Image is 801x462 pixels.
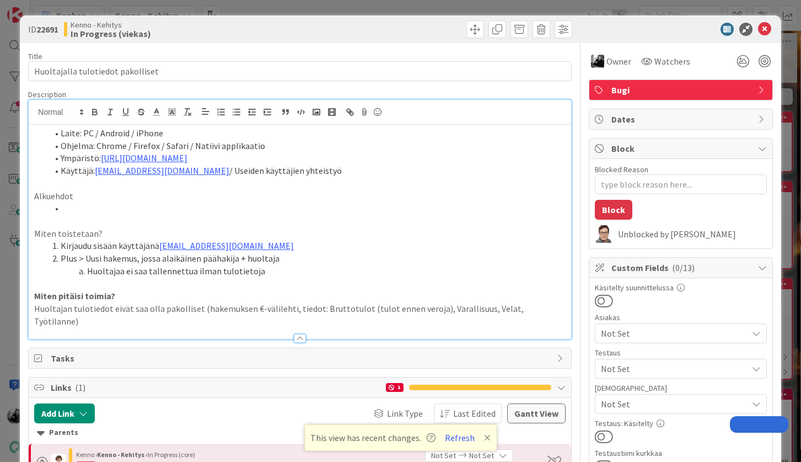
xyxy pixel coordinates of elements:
[71,20,151,29] span: Kenno - Kehitys
[601,362,748,375] span: Not Set
[441,431,479,445] button: Refresh
[595,349,767,357] div: Testaus
[601,397,748,411] span: Not Set
[507,403,566,423] button: Gantt View
[595,164,648,174] label: Blocked Reason
[34,403,95,423] button: Add Link
[47,164,565,177] li: Käyttäjä: / Useiden käyttäjien yhteistyö
[47,252,565,265] li: Plus > Uusi hakemus, jossa alaikäinen päähakija + huoltaja
[51,381,380,394] span: Links
[386,383,404,392] div: 1
[606,55,631,68] span: Owner
[148,450,195,459] span: In Progress (core)
[595,419,767,427] div: Testaus: Käsitelty
[595,284,767,291] div: Käsitelty suunnittelussa
[47,140,565,152] li: Ohjelma: Chrome / Firefox / Safari / Natiivi applikaatio
[595,200,632,220] button: Block
[159,240,294,251] a: [EMAIL_ADDRESS][DOMAIN_NAME]
[101,152,187,163] a: [URL][DOMAIN_NAME]
[51,352,551,365] span: Tasks
[28,61,571,81] input: type card name here...
[611,83,752,97] span: Bugi
[611,261,752,274] span: Custom Fields
[71,29,151,38] b: In Progress (viekas)
[37,427,562,439] div: Parents
[672,262,695,273] span: ( 0/13 )
[595,384,767,392] div: [DEMOGRAPHIC_DATA]
[47,127,565,140] li: Laite: PC / Android / iPhone
[618,229,767,239] div: Unblocked by [PERSON_NAME]
[431,450,456,461] span: Not Set
[34,227,565,240] p: Miten toistetaan?
[47,240,565,252] li: Kirjaudu sisään käyttäjänä
[611,142,752,155] span: Block
[654,55,690,68] span: Watchers
[76,450,97,459] span: Kenno ›
[36,24,58,35] b: 22691
[469,450,494,461] span: Not Set
[591,55,604,68] img: KM
[28,23,58,36] span: ID
[97,450,148,459] b: Kenno - Kehitys ›
[601,327,748,340] span: Not Set
[434,403,502,423] button: Last Edited
[595,225,612,243] img: SM
[611,113,752,126] span: Dates
[28,51,42,61] label: Title
[47,152,565,164] li: Ympäristö:
[387,407,423,420] span: Link Type
[595,449,767,457] div: Testaustiimi kurkkaa
[34,302,565,327] p: Huoltajan tulotiedot eivät saa olla pakolliset (hakemuksen €-välilehti, tiedot: Bruttotulot (tulo...
[310,431,436,444] span: This view has recent changes.
[47,265,565,278] li: Huoltajaa ei saa tallennettua ilman tulotietoja
[28,89,66,99] span: Description
[453,407,496,420] span: Last Edited
[34,190,565,203] p: Alkuehdot
[75,382,85,393] span: ( 1 )
[34,290,115,301] strong: Miten pitäisi toimia?
[595,314,767,321] div: Asiakas
[95,165,229,176] a: [EMAIL_ADDRESS][DOMAIN_NAME]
